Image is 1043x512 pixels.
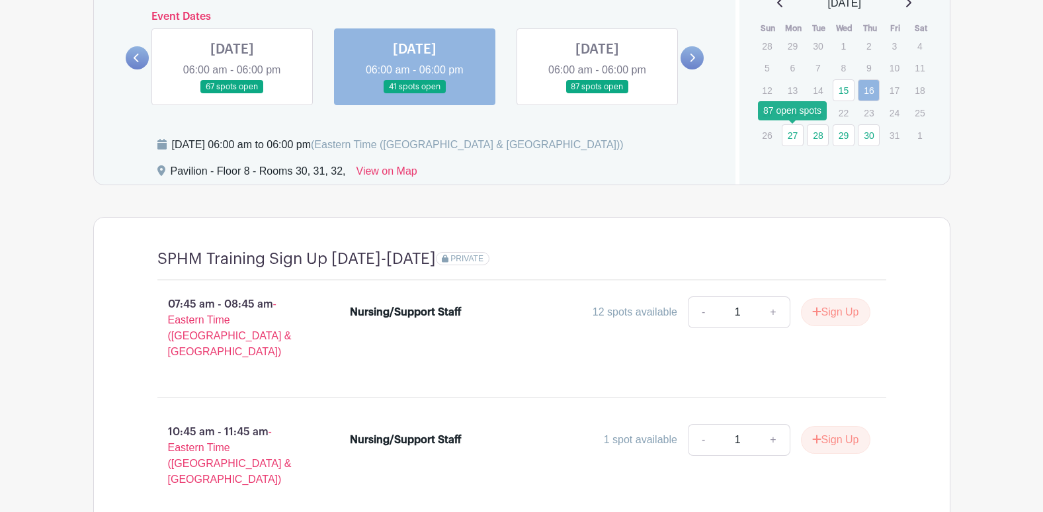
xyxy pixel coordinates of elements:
[909,36,931,56] p: 4
[171,163,346,185] div: Pavilion - Floor 8 - Rooms 30, 31, 32,
[833,79,855,101] a: 15
[801,426,870,454] button: Sign Up
[136,419,329,493] p: 10:45 am - 11:45 am
[688,296,718,328] a: -
[136,291,329,365] p: 07:45 am - 08:45 am
[858,58,880,78] p: 9
[884,36,905,56] p: 3
[168,298,292,357] span: - Eastern Time ([GEOGRAPHIC_DATA] & [GEOGRAPHIC_DATA])
[884,58,905,78] p: 10
[807,36,829,56] p: 30
[782,36,804,56] p: 29
[311,139,624,150] span: (Eastern Time ([GEOGRAPHIC_DATA] & [GEOGRAPHIC_DATA]))
[757,296,790,328] a: +
[172,137,624,153] div: [DATE] 06:00 am to 06:00 pm
[858,103,880,123] p: 23
[884,80,905,101] p: 17
[781,22,807,35] th: Mon
[909,80,931,101] p: 18
[884,125,905,146] p: 31
[857,22,883,35] th: Thu
[884,103,905,123] p: 24
[756,58,778,78] p: 5
[604,432,677,448] div: 1 spot available
[350,304,462,320] div: Nursing/Support Staff
[756,36,778,56] p: 28
[832,22,858,35] th: Wed
[807,124,829,146] a: 28
[758,101,827,120] div: 87 open spots
[833,58,855,78] p: 8
[858,124,880,146] a: 30
[833,36,855,56] p: 1
[450,254,483,263] span: PRIVATE
[909,103,931,123] p: 25
[858,79,880,101] a: 16
[833,103,855,123] p: 22
[756,103,778,123] p: 19
[755,22,781,35] th: Sun
[757,424,790,456] a: +
[801,298,870,326] button: Sign Up
[807,58,829,78] p: 7
[858,36,880,56] p: 2
[593,304,677,320] div: 12 spots available
[149,11,681,23] h6: Event Dates
[168,426,292,485] span: - Eastern Time ([GEOGRAPHIC_DATA] & [GEOGRAPHIC_DATA])
[756,125,778,146] p: 26
[909,58,931,78] p: 11
[356,163,417,185] a: View on Map
[833,124,855,146] a: 29
[782,124,804,146] a: 27
[883,22,909,35] th: Fri
[807,80,829,101] p: 14
[782,58,804,78] p: 6
[908,22,934,35] th: Sat
[806,22,832,35] th: Tue
[756,80,778,101] p: 12
[350,432,462,448] div: Nursing/Support Staff
[688,424,718,456] a: -
[782,80,804,101] p: 13
[157,249,436,269] h4: SPHM Training Sign Up [DATE]-[DATE]
[909,125,931,146] p: 1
